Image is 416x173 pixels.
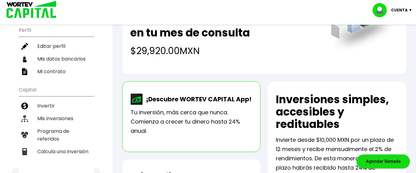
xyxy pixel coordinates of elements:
div: Agendar llamada [357,154,410,168]
a: Mis inversiones [19,112,94,125]
img: icon-down [408,9,416,11]
h4: $29,920.00 MXN [130,44,319,58]
a: Mis datos bancarios [19,53,94,65]
img: recomiendanos-icon.9b8e9327.svg [21,132,28,138]
h2: Inversiones simples, accesibles y redituables [276,93,398,130]
img: calculadora-icon.17d418c4.svg [21,148,28,155]
p: Tu inversión, más cerca que nunca. Comienza a crecer tu dinero hasta 24% anual. [131,108,252,136]
a: Editar perfil [19,40,94,53]
a: Calcula una inversión [19,145,94,158]
img: datos-icon.10cf9172.svg [21,56,28,62]
a: Mi contrato [19,65,94,78]
ul: Perfil [19,23,94,78]
img: profile-image [373,3,391,17]
img: contrato-icon.f2db500c.svg [21,68,28,75]
img: inversiones-icon.6695dc30.svg [21,115,28,122]
a: Invertir [19,99,94,112]
a: Programa de referidos [19,125,94,145]
p: Cuenta [391,6,408,15]
h2: Total de rendimientos recibidos en tu mes de consulta [130,14,319,39]
img: wortev-capital-app-icon [131,94,143,105]
img: invertir-icon.b3b967d7.svg [21,103,28,109]
img: editar-icon.952d3147.svg [21,43,28,50]
p: ¡Descubre WORTEV CAPITAL App! [143,95,251,104]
